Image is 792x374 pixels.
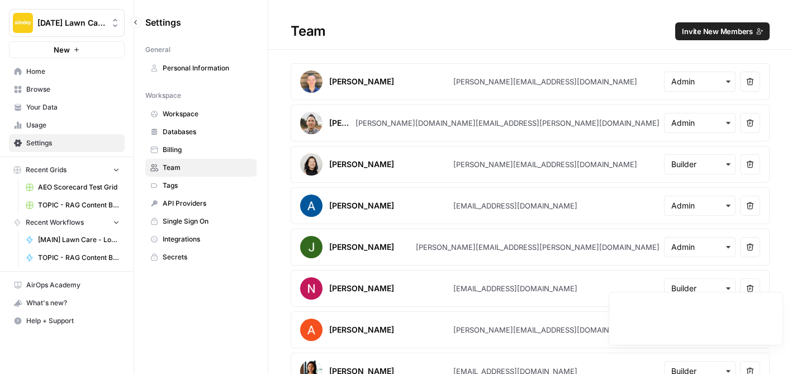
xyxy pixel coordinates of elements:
[26,217,84,228] span: Recent Workflows
[329,242,394,253] div: [PERSON_NAME]
[145,248,257,266] a: Secrets
[163,63,252,73] span: Personal Information
[163,109,252,119] span: Workspace
[26,138,120,148] span: Settings
[26,102,120,112] span: Your Data
[38,253,120,263] span: TOPIC - RAG Content Brief
[329,283,394,294] div: [PERSON_NAME]
[38,235,120,245] span: [MAIN] Lawn Care - Local pSEO Page Generator [[PERSON_NAME]]
[675,22,770,40] button: Invite New Members
[163,234,252,244] span: Integrations
[26,67,120,77] span: Home
[300,112,323,134] img: avatar
[26,316,120,326] span: Help + Support
[145,212,257,230] a: Single Sign On
[163,163,252,173] span: Team
[671,117,728,129] input: Admin
[26,280,120,290] span: AirOps Academy
[163,127,252,137] span: Databases
[453,200,577,211] div: [EMAIL_ADDRESS][DOMAIN_NAME]
[21,196,125,214] a: TOPIC - RAG Content Brief Grid
[300,277,323,300] img: avatar
[145,141,257,159] a: Billing
[145,16,181,29] span: Settings
[21,249,125,267] a: TOPIC - RAG Content Brief
[9,294,125,312] button: What's new?
[21,178,125,196] a: AEO Scorecard Test Grid
[163,198,252,209] span: API Providers
[163,252,252,262] span: Secrets
[13,13,33,33] img: Sunday Lawn Care Logo
[26,120,120,130] span: Usage
[21,231,125,249] a: [MAIN] Lawn Care - Local pSEO Page Generator [[PERSON_NAME]]
[453,283,577,294] div: [EMAIL_ADDRESS][DOMAIN_NAME]
[329,117,351,129] div: [PERSON_NAME]
[300,153,323,176] img: avatar
[9,134,125,152] a: Settings
[453,159,637,170] div: [PERSON_NAME][EMAIL_ADDRESS][DOMAIN_NAME]
[300,195,323,217] img: avatar
[9,98,125,116] a: Your Data
[54,44,70,55] span: New
[671,242,728,253] input: Admin
[145,230,257,248] a: Integrations
[453,324,637,335] div: [PERSON_NAME][EMAIL_ADDRESS][DOMAIN_NAME]
[671,283,728,294] input: Builder
[300,70,323,93] img: avatar
[671,76,728,87] input: Admin
[329,159,394,170] div: [PERSON_NAME]
[9,312,125,330] button: Help + Support
[9,41,125,58] button: New
[145,195,257,212] a: API Providers
[26,84,120,94] span: Browse
[145,123,257,141] a: Databases
[9,116,125,134] a: Usage
[682,26,753,37] span: Invite New Members
[145,159,257,177] a: Team
[145,177,257,195] a: Tags
[355,117,660,129] div: [PERSON_NAME][DOMAIN_NAME][EMAIL_ADDRESS][PERSON_NAME][DOMAIN_NAME]
[9,63,125,81] a: Home
[9,9,125,37] button: Workspace: Sunday Lawn Care
[145,105,257,123] a: Workspace
[10,295,124,311] div: What's new?
[145,91,181,101] span: Workspace
[163,181,252,191] span: Tags
[671,159,728,170] input: Builder
[9,162,125,178] button: Recent Grids
[9,214,125,231] button: Recent Workflows
[671,200,728,211] input: Admin
[329,200,394,211] div: [PERSON_NAME]
[9,276,125,294] a: AirOps Academy
[163,216,252,226] span: Single Sign On
[329,76,394,87] div: [PERSON_NAME]
[329,324,394,335] div: [PERSON_NAME]
[37,17,105,29] span: [DATE] Lawn Care
[300,319,323,341] img: avatar
[145,59,257,77] a: Personal Information
[453,76,637,87] div: [PERSON_NAME][EMAIL_ADDRESS][DOMAIN_NAME]
[9,81,125,98] a: Browse
[38,182,120,192] span: AEO Scorecard Test Grid
[416,242,660,253] div: [PERSON_NAME][EMAIL_ADDRESS][PERSON_NAME][DOMAIN_NAME]
[163,145,252,155] span: Billing
[38,200,120,210] span: TOPIC - RAG Content Brief Grid
[268,22,792,40] div: Team
[145,45,170,55] span: General
[300,236,323,258] img: avatar
[26,165,67,175] span: Recent Grids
